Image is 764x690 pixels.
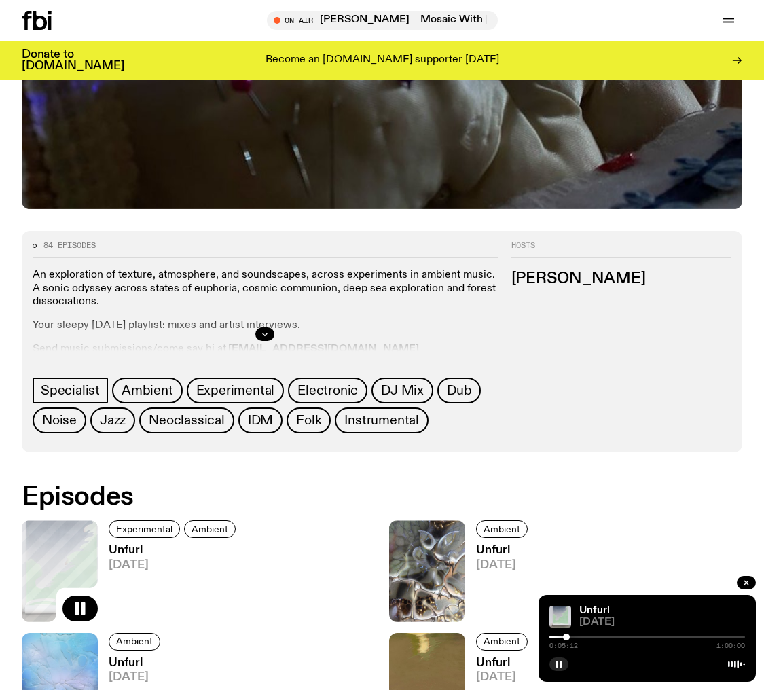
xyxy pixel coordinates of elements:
h2: Episodes [22,485,498,509]
a: Electronic [288,378,367,403]
span: Tune in live [282,15,491,25]
span: Jazz [100,413,126,428]
a: Unfurl[DATE] [98,545,240,621]
span: Neoclassical [149,413,225,428]
h3: Unfurl [109,545,240,556]
span: 1:00:00 [716,642,745,649]
h2: Hosts [511,242,731,258]
a: Dub [437,378,481,403]
h3: Donate to [DOMAIN_NAME] [22,49,124,72]
span: Experimental [116,524,172,534]
a: IDM [238,407,283,433]
span: [DATE] [109,672,164,683]
span: [DATE] [579,617,745,628]
a: Instrumental [335,407,429,433]
a: Unfurl[DATE] [465,545,532,621]
span: Electronic [297,383,358,398]
span: Ambient [122,383,173,398]
span: Ambient [484,524,520,534]
a: Ambient [476,520,528,538]
a: Ambient [112,378,183,403]
a: Ambient [184,520,236,538]
span: IDM [248,413,273,428]
p: Become an [DOMAIN_NAME] supporter [DATE] [266,54,499,67]
a: Unfurl [579,605,610,616]
button: On AirMosaic With [PERSON_NAME] and [PERSON_NAME]Mosaic With [PERSON_NAME] and [PERSON_NAME] [267,11,498,30]
span: DJ Mix [381,383,424,398]
p: An exploration of texture, atmosphere, and soundscapes, across experiments in ambient music. A so... [33,269,498,308]
span: Noise [42,413,77,428]
span: [DATE] [476,672,532,683]
span: Ambient [192,524,228,534]
span: Folk [296,413,321,428]
a: Jazz [90,407,135,433]
a: Specialist [33,378,108,403]
a: Ambient [109,633,160,651]
a: Neoclassical [139,407,234,433]
a: DJ Mix [371,378,433,403]
a: Ambient [476,633,528,651]
a: Experimental [187,378,285,403]
a: Experimental [109,520,180,538]
span: 84 episodes [43,242,96,249]
span: Dub [447,383,471,398]
span: Ambient [116,636,153,647]
a: Noise [33,407,86,433]
span: Ambient [484,636,520,647]
h3: Unfurl [476,545,532,556]
span: Experimental [196,383,275,398]
h3: Unfurl [476,657,532,669]
span: [DATE] [476,560,532,571]
span: [DATE] [109,560,240,571]
h3: [PERSON_NAME] [511,272,731,287]
span: Instrumental [344,413,419,428]
h3: Unfurl [109,657,164,669]
span: Specialist [41,383,100,398]
a: Folk [287,407,331,433]
span: 0:05:12 [549,642,578,649]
